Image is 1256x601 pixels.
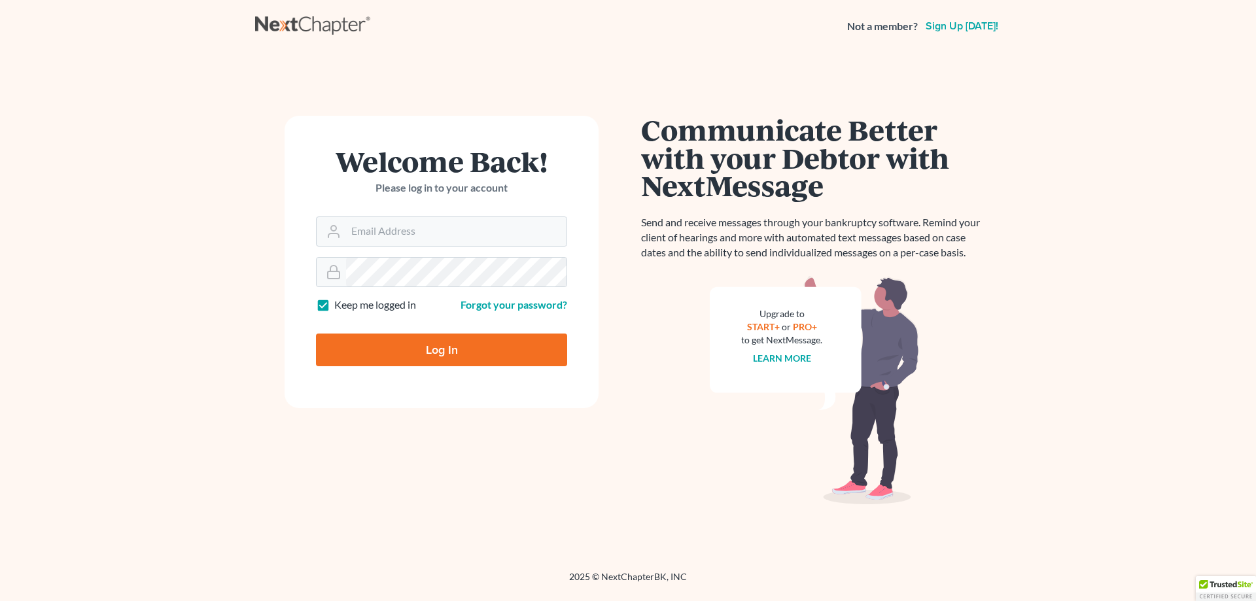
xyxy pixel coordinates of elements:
[316,334,567,366] input: Log In
[1196,576,1256,601] div: TrustedSite Certified
[847,19,918,34] strong: Not a member?
[316,147,567,175] h1: Welcome Back!
[641,215,988,260] p: Send and receive messages through your bankruptcy software. Remind your client of hearings and mo...
[710,276,919,505] img: nextmessage_bg-59042aed3d76b12b5cd301f8e5b87938c9018125f34e5fa2b7a6b67550977c72.svg
[923,21,1001,31] a: Sign up [DATE]!
[782,321,791,332] span: or
[316,180,567,196] p: Please log in to your account
[255,570,1001,594] div: 2025 © NextChapterBK, INC
[461,298,567,311] a: Forgot your password?
[741,334,822,347] div: to get NextMessage.
[747,321,780,332] a: START+
[334,298,416,313] label: Keep me logged in
[793,321,817,332] a: PRO+
[753,352,811,364] a: Learn more
[346,217,567,246] input: Email Address
[641,116,988,199] h1: Communicate Better with your Debtor with NextMessage
[741,307,822,320] div: Upgrade to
